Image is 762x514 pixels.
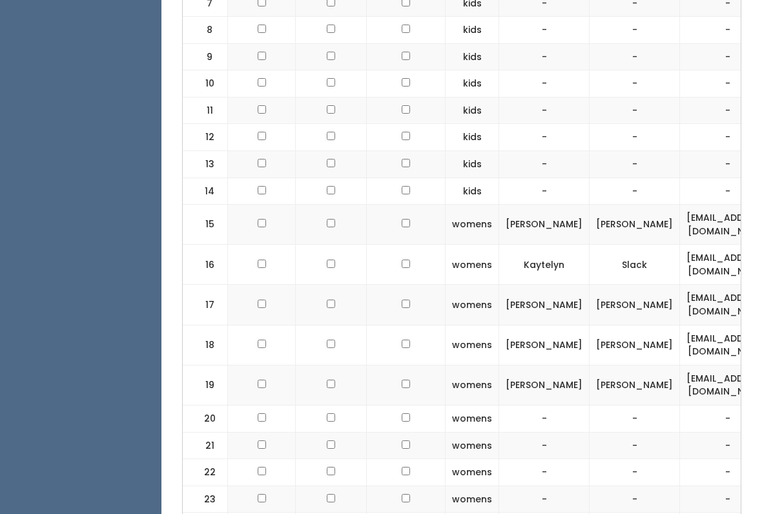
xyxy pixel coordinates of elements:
[590,17,680,44] td: -
[183,205,228,245] td: 15
[183,245,228,285] td: 16
[446,70,499,98] td: kids
[499,205,590,245] td: [PERSON_NAME]
[590,124,680,151] td: -
[446,432,499,459] td: womens
[183,150,228,178] td: 13
[446,285,499,325] td: womens
[446,486,499,513] td: womens
[590,43,680,70] td: -
[499,97,590,124] td: -
[590,245,680,285] td: Slack
[590,70,680,98] td: -
[446,178,499,205] td: kids
[499,459,590,486] td: -
[590,486,680,513] td: -
[446,17,499,44] td: kids
[590,405,680,432] td: -
[499,124,590,151] td: -
[446,459,499,486] td: womens
[446,97,499,124] td: kids
[590,205,680,245] td: [PERSON_NAME]
[590,432,680,459] td: -
[590,150,680,178] td: -
[499,325,590,365] td: [PERSON_NAME]
[446,124,499,151] td: kids
[499,43,590,70] td: -
[446,405,499,432] td: womens
[499,150,590,178] td: -
[499,365,590,405] td: [PERSON_NAME]
[183,43,228,70] td: 9
[446,150,499,178] td: kids
[183,432,228,459] td: 21
[499,405,590,432] td: -
[499,178,590,205] td: -
[183,70,228,98] td: 10
[183,459,228,486] td: 22
[499,70,590,98] td: -
[183,405,228,432] td: 20
[499,17,590,44] td: -
[590,459,680,486] td: -
[590,325,680,365] td: [PERSON_NAME]
[499,245,590,285] td: Kaytelyn
[183,365,228,405] td: 19
[446,245,499,285] td: womens
[590,365,680,405] td: [PERSON_NAME]
[183,124,228,151] td: 12
[446,365,499,405] td: womens
[590,178,680,205] td: -
[183,178,228,205] td: 14
[499,432,590,459] td: -
[499,285,590,325] td: [PERSON_NAME]
[446,205,499,245] td: womens
[446,325,499,365] td: womens
[183,486,228,513] td: 23
[183,325,228,365] td: 18
[183,285,228,325] td: 17
[590,97,680,124] td: -
[590,285,680,325] td: [PERSON_NAME]
[183,97,228,124] td: 11
[499,486,590,513] td: -
[446,43,499,70] td: kids
[183,17,228,44] td: 8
